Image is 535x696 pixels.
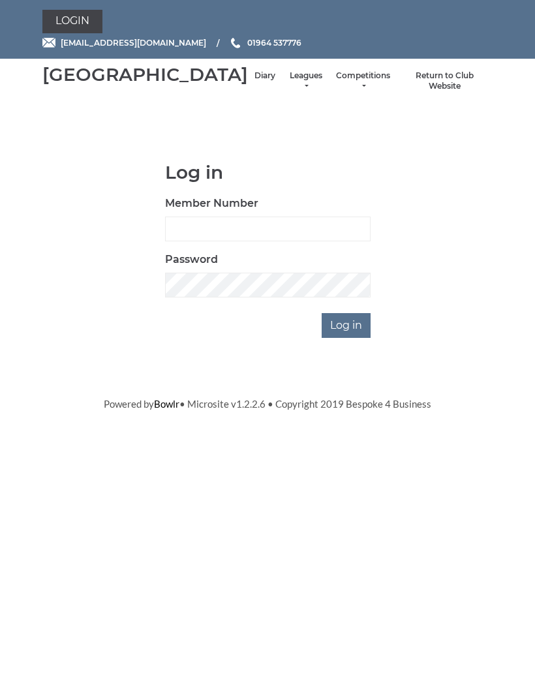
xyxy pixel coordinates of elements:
[104,398,431,410] span: Powered by • Microsite v1.2.2.6 • Copyright 2019 Bespoke 4 Business
[322,313,371,338] input: Log in
[42,38,55,48] img: Email
[154,398,179,410] a: Bowlr
[231,38,240,48] img: Phone us
[42,37,206,49] a: Email [EMAIL_ADDRESS][DOMAIN_NAME]
[403,70,486,92] a: Return to Club Website
[61,38,206,48] span: [EMAIL_ADDRESS][DOMAIN_NAME]
[42,65,248,85] div: [GEOGRAPHIC_DATA]
[42,10,102,33] a: Login
[165,196,258,211] label: Member Number
[336,70,390,92] a: Competitions
[165,252,218,267] label: Password
[288,70,323,92] a: Leagues
[165,162,371,183] h1: Log in
[229,37,301,49] a: Phone us 01964 537776
[247,38,301,48] span: 01964 537776
[254,70,275,82] a: Diary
